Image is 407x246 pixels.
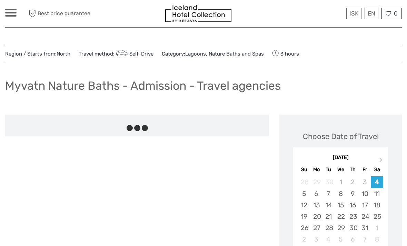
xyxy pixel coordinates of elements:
[5,79,281,93] h1: Myvatn Nature Baths - Admission - Travel agencies
[298,211,310,222] div: Choose Sunday, October 19th, 2025
[322,199,335,211] div: Choose Tuesday, October 14th, 2025
[298,222,310,234] div: Choose Sunday, October 26th, 2025
[298,188,310,199] div: Choose Sunday, October 5th, 2025
[371,188,383,199] div: Choose Saturday, October 11th, 2025
[371,165,383,174] div: Sa
[347,199,359,211] div: Choose Thursday, October 16th, 2025
[347,165,359,174] div: Th
[310,165,322,174] div: Mo
[335,211,347,222] div: Choose Wednesday, October 22nd, 2025
[335,234,347,245] div: Choose Wednesday, November 5th, 2025
[322,188,335,199] div: Choose Tuesday, October 7th, 2025
[335,199,347,211] div: Choose Wednesday, October 15th, 2025
[359,211,371,222] div: Choose Friday, October 24th, 2025
[371,176,383,188] div: Choose Saturday, October 4th, 2025
[359,165,371,174] div: Fr
[365,8,378,19] div: EN
[347,176,359,188] div: Not available Thursday, October 2nd, 2025
[57,51,70,57] a: North
[298,234,310,245] div: Choose Sunday, November 2nd, 2025
[295,176,386,245] div: month 2025-10
[165,5,231,22] img: 481-8f989b07-3259-4bb0-90ed-3da368179bdc_logo_small.jpg
[371,211,383,222] div: Choose Saturday, October 25th, 2025
[298,176,310,188] div: Not available Sunday, September 28th, 2025
[310,199,322,211] div: Choose Monday, October 13th, 2025
[347,188,359,199] div: Choose Thursday, October 9th, 2025
[349,10,358,17] span: ISK
[371,222,383,234] div: Choose Saturday, November 1st, 2025
[347,234,359,245] div: Choose Thursday, November 6th, 2025
[298,199,310,211] div: Choose Sunday, October 12th, 2025
[310,222,322,234] div: Choose Monday, October 27th, 2025
[359,188,371,199] div: Choose Friday, October 10th, 2025
[27,8,105,19] span: Best price guarantee
[359,176,371,188] div: Not available Friday, October 3rd, 2025
[335,222,347,234] div: Choose Wednesday, October 29th, 2025
[310,188,322,199] div: Choose Monday, October 6th, 2025
[371,199,383,211] div: Choose Saturday, October 18th, 2025
[115,51,153,57] a: Self-Drive
[298,165,310,174] div: Su
[185,51,264,57] a: Lagoons, Nature Baths and Spas
[359,234,371,245] div: Choose Friday, November 7th, 2025
[272,49,299,58] span: 3 hours
[322,211,335,222] div: Choose Tuesday, October 21st, 2025
[347,222,359,234] div: Choose Thursday, October 30th, 2025
[347,211,359,222] div: Choose Thursday, October 23rd, 2025
[335,188,347,199] div: Choose Wednesday, October 8th, 2025
[310,234,322,245] div: Choose Monday, November 3rd, 2025
[359,199,371,211] div: Choose Friday, October 17th, 2025
[310,211,322,222] div: Choose Monday, October 20th, 2025
[322,222,335,234] div: Choose Tuesday, October 28th, 2025
[393,10,399,17] span: 0
[376,156,387,167] button: Next Month
[335,176,347,188] div: Not available Wednesday, October 1st, 2025
[303,131,379,142] div: Choose Date of Travel
[322,165,335,174] div: Tu
[335,165,347,174] div: We
[310,176,322,188] div: Not available Monday, September 29th, 2025
[322,234,335,245] div: Choose Tuesday, November 4th, 2025
[5,50,70,58] span: Region / Starts from:
[322,176,335,188] div: Not available Tuesday, September 30th, 2025
[293,154,388,161] div: [DATE]
[162,50,264,58] span: Category:
[371,234,383,245] div: Choose Saturday, November 8th, 2025
[79,49,153,58] span: Travel method:
[359,222,371,234] div: Choose Friday, October 31st, 2025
